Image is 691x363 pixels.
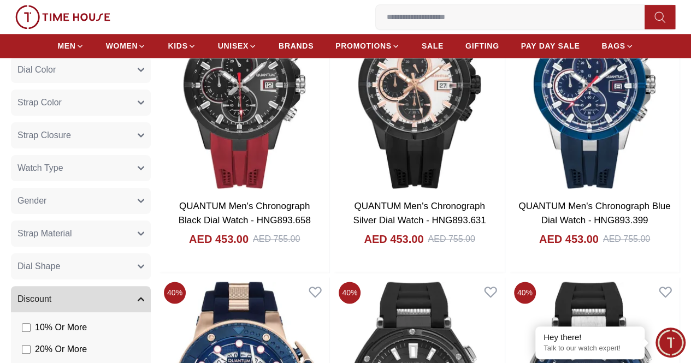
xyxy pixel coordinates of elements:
button: Strap Closure [11,122,151,148]
span: Discount [17,293,51,306]
span: PROMOTIONS [335,40,392,51]
span: WOMEN [106,40,138,51]
a: PAY DAY SALE [521,36,580,56]
span: 40 % [339,282,361,304]
input: 20% Or More [22,345,31,354]
span: Strap Material [17,227,72,240]
a: QUANTUM Men's Chronograph Blue Dial Watch - HNG893.399 [518,201,670,225]
span: BRANDS [279,40,314,51]
a: WOMEN [106,36,146,56]
button: Gender [11,188,151,214]
span: Dial Color [17,63,56,76]
div: AED 755.00 [253,233,300,246]
h4: AED 453.00 [189,231,249,247]
span: 40 % [514,282,536,304]
span: 20 % Or More [35,343,87,356]
button: Dial Color [11,57,151,83]
span: KIDS [168,40,187,51]
span: PAY DAY SALE [521,40,580,51]
span: Dial Shape [17,260,60,273]
a: BAGS [601,36,633,56]
a: PROMOTIONS [335,36,400,56]
a: QUANTUM Men's Chronograph Silver Dial Watch - HNG893.631 [353,201,486,225]
h4: AED 453.00 [364,231,423,247]
button: Watch Type [11,155,151,181]
a: SALE [422,36,444,56]
span: MEN [57,40,75,51]
p: Talk to our watch expert! [544,344,636,353]
div: Chat Widget [655,328,686,358]
a: QUANTUM Men's Chronograph Black Dial Watch - HNG893.658 [179,201,311,225]
span: Strap Color [17,96,62,109]
span: UNISEX [218,40,249,51]
a: GIFTING [465,36,499,56]
a: UNISEX [218,36,257,56]
button: Discount [11,286,151,312]
div: AED 755.00 [603,233,650,246]
span: 40 % [164,282,186,304]
button: Strap Material [11,221,151,247]
div: Hey there! [544,332,636,343]
span: 10 % Or More [35,321,87,334]
span: Watch Type [17,162,63,175]
span: SALE [422,40,444,51]
span: GIFTING [465,40,499,51]
input: 10% Or More [22,323,31,332]
a: BRANDS [279,36,314,56]
h4: AED 453.00 [539,231,599,247]
div: AED 755.00 [428,233,475,246]
span: BAGS [601,40,625,51]
span: Strap Closure [17,129,71,142]
button: Dial Shape [11,253,151,279]
span: Gender [17,194,46,207]
button: Strap Color [11,90,151,116]
img: ... [15,5,110,29]
a: MEN [57,36,84,56]
a: KIDS [168,36,196,56]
